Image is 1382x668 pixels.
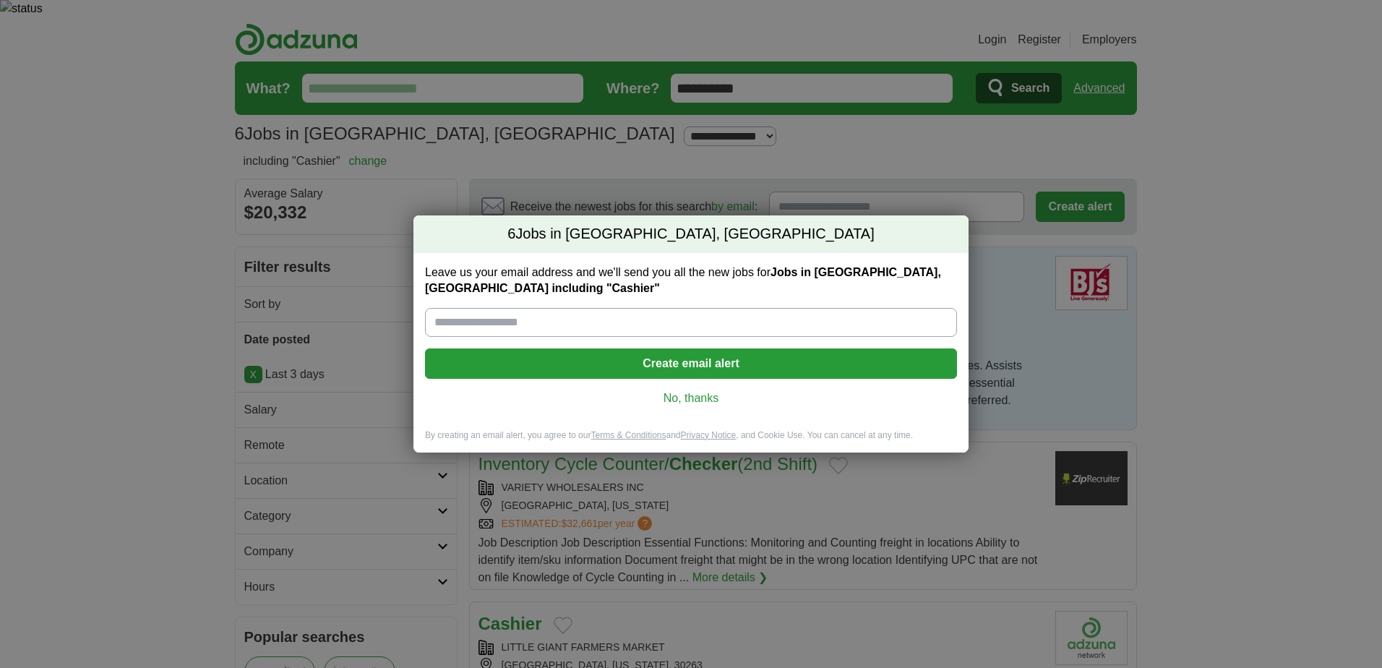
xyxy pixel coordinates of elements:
[413,215,969,253] h2: Jobs in [GEOGRAPHIC_DATA], [GEOGRAPHIC_DATA]
[413,429,969,453] div: By creating an email alert, you agree to our and , and Cookie Use. You can cancel at any time.
[425,266,941,294] strong: Jobs in [GEOGRAPHIC_DATA], [GEOGRAPHIC_DATA] including "Cashier"
[507,224,515,244] span: 6
[681,430,737,440] a: Privacy Notice
[591,430,666,440] a: Terms & Conditions
[425,265,957,296] label: Leave us your email address and we'll send you all the new jobs for
[437,390,945,406] a: No, thanks
[425,348,957,379] button: Create email alert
